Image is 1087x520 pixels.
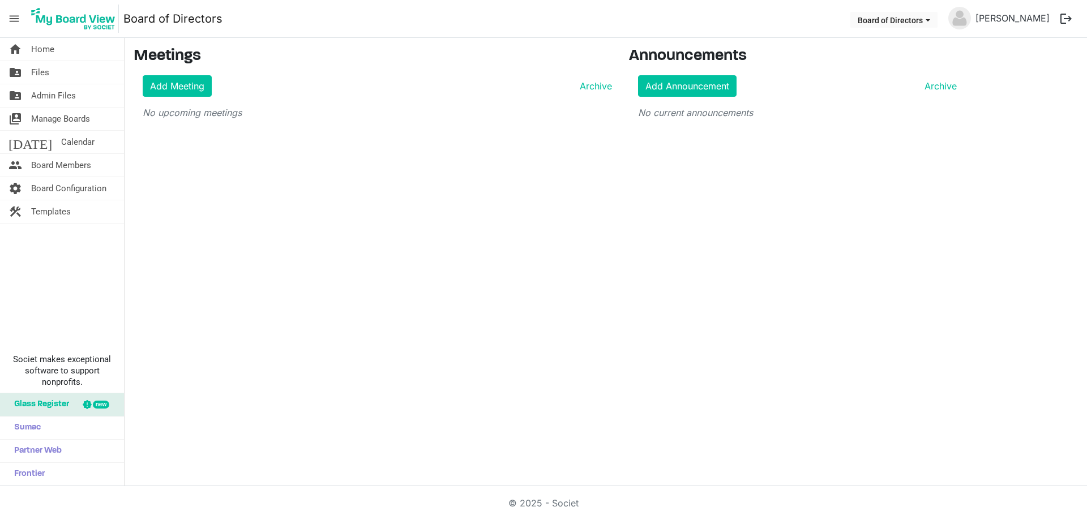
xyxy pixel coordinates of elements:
a: Archive [920,79,957,93]
p: No current announcements [638,106,957,119]
span: [DATE] [8,131,52,153]
div: new [93,401,109,409]
span: switch_account [8,108,22,130]
span: Calendar [61,131,95,153]
a: [PERSON_NAME] [971,7,1054,29]
span: Files [31,61,49,84]
span: Glass Register [8,393,69,416]
span: Partner Web [8,440,62,462]
a: My Board View Logo [28,5,123,33]
a: Archive [575,79,612,93]
span: Sumac [8,416,41,439]
span: folder_shared [8,61,22,84]
a: Add Announcement [638,75,737,97]
a: © 2025 - Societ [508,497,579,509]
span: Admin Files [31,84,76,107]
span: people [8,154,22,177]
span: Board Configuration [31,177,106,200]
a: Add Meeting [143,75,212,97]
span: settings [8,177,22,200]
span: Societ makes exceptional software to support nonprofits. [5,354,119,388]
img: no-profile-picture.svg [948,7,971,29]
h3: Announcements [629,47,966,66]
span: Templates [31,200,71,223]
button: logout [1054,7,1078,31]
span: construction [8,200,22,223]
a: Board of Directors [123,7,222,30]
span: home [8,38,22,61]
span: Manage Boards [31,108,90,130]
img: My Board View Logo [28,5,119,33]
p: No upcoming meetings [143,106,612,119]
h3: Meetings [134,47,612,66]
button: Board of Directors dropdownbutton [850,12,938,28]
span: Frontier [8,463,45,485]
span: Home [31,38,54,61]
span: folder_shared [8,84,22,107]
span: Board Members [31,154,91,177]
span: menu [3,8,25,29]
